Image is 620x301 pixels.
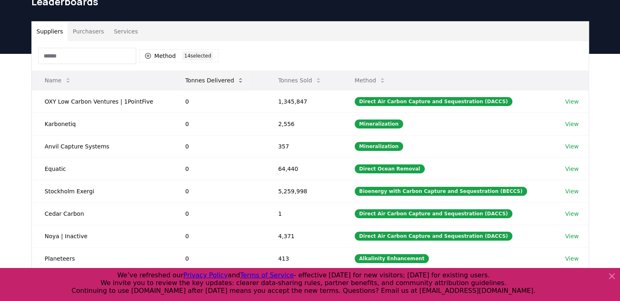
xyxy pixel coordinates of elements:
button: Tonnes Delivered [179,72,250,89]
td: 0 [172,180,265,202]
div: Bioenergy with Carbon Capture and Sequestration (BECCS) [355,187,527,196]
td: 64,440 [265,157,342,180]
td: 0 [172,202,265,225]
button: Purchasers [68,22,109,41]
td: 0 [172,157,265,180]
td: Anvil Capture Systems [32,135,172,157]
a: View [565,187,578,195]
td: 357 [265,135,342,157]
a: View [565,120,578,128]
a: View [565,232,578,240]
a: View [565,165,578,173]
td: Karbonetiq [32,113,172,135]
td: 4,371 [265,225,342,247]
td: 0 [172,225,265,247]
td: OXY Low Carbon Ventures | 1PointFive [32,90,172,113]
div: Direct Air Carbon Capture and Sequestration (DACCS) [355,209,512,218]
button: Services [109,22,143,41]
td: 2,556 [265,113,342,135]
td: 5,259,998 [265,180,342,202]
div: Alkalinity Enhancement [355,254,429,263]
button: Suppliers [32,22,68,41]
button: Method [348,72,393,89]
td: Stockholm Exergi [32,180,172,202]
td: Planeteers [32,247,172,270]
td: Noya | Inactive [32,225,172,247]
td: 0 [172,135,265,157]
a: View [565,255,578,263]
td: 1,345,847 [265,90,342,113]
a: View [565,97,578,106]
button: Name [38,72,78,89]
td: 0 [172,247,265,270]
a: View [565,210,578,218]
td: Equatic [32,157,172,180]
td: Cedar Carbon [32,202,172,225]
button: Method14selected [139,49,218,62]
button: Tonnes Sold [271,72,328,89]
td: 0 [172,90,265,113]
div: Direct Air Carbon Capture and Sequestration (DACCS) [355,97,512,106]
div: 14 selected [182,51,213,60]
td: 1 [265,202,342,225]
div: Mineralization [355,120,403,128]
div: Mineralization [355,142,403,151]
div: Direct Air Carbon Capture and Sequestration (DACCS) [355,232,512,241]
div: Direct Ocean Removal [355,164,425,173]
td: 413 [265,247,342,270]
td: 0 [172,113,265,135]
a: View [565,142,578,150]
